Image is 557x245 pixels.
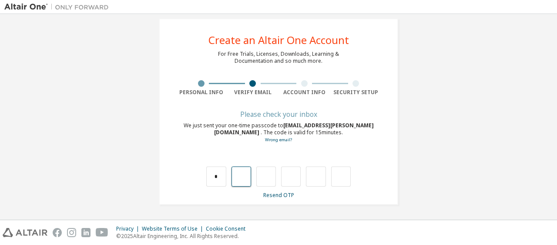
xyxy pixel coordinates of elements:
img: Altair One [4,3,113,11]
img: linkedin.svg [81,228,91,237]
img: instagram.svg [67,228,76,237]
div: Create an Altair One Account [208,35,349,45]
div: Verify Email [227,89,279,96]
div: Website Terms of Use [142,225,206,232]
p: © 2025 Altair Engineering, Inc. All Rights Reserved. [116,232,251,240]
img: altair_logo.svg [3,228,47,237]
div: We just sent your one-time passcode to . The code is valid for 15 minutes. [175,122,382,143]
img: youtube.svg [96,228,108,237]
a: Go back to the registration form [265,137,292,143]
div: Cookie Consent [206,225,251,232]
a: Resend OTP [263,191,294,199]
img: facebook.svg [53,228,62,237]
div: Privacy [116,225,142,232]
div: Security Setup [330,89,382,96]
div: For Free Trials, Licenses, Downloads, Learning & Documentation and so much more. [218,51,339,65]
div: Account Info [278,89,330,96]
div: Personal Info [175,89,227,96]
span: [EMAIL_ADDRESS][PERSON_NAME][DOMAIN_NAME] [214,122,374,136]
div: Please check your inbox [175,112,382,117]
